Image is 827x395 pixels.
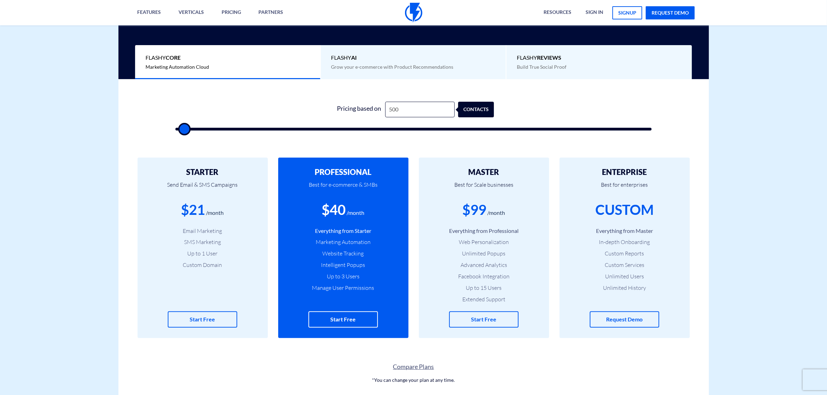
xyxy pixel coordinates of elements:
li: Up to 15 Users [429,284,539,292]
a: request demo [646,6,695,19]
li: Custom Services [570,261,679,269]
li: Intelligent Popups [289,261,398,269]
li: Everything from Master [570,227,679,235]
div: contacts [466,102,502,117]
span: Flashy [517,54,681,62]
a: Request Demo [590,311,659,328]
a: signup [612,6,642,19]
p: Best for Scale businesses [429,176,539,200]
div: Pricing based on [333,102,385,117]
a: Compare Plans [118,362,709,371]
a: Start Free [308,311,378,328]
li: Advanced Analytics [429,261,539,269]
li: Facebook Integration [429,272,539,280]
span: Grow your e-commerce with Product Recommendations [331,64,454,70]
li: SMS Marketing [148,238,257,246]
li: Website Tracking [289,250,398,258]
li: Unlimited Users [570,272,679,280]
b: Core [166,54,181,61]
b: AI [352,54,357,61]
li: Custom Reports [570,250,679,258]
h2: STARTER [148,168,257,176]
b: REVIEWS [537,54,561,61]
li: Unlimited History [570,284,679,292]
span: Marketing Automation Cloud [146,64,209,70]
h2: ENTERPRISE [570,168,679,176]
div: /month [347,209,365,217]
div: $21 [181,200,205,220]
li: Custom Domain [148,261,257,269]
p: Send Email & SMS Campaigns [148,176,257,200]
a: Start Free [449,311,519,328]
li: In-depth Onboarding [570,238,679,246]
h2: PROFESSIONAL [289,168,398,176]
span: Flashy [331,54,496,62]
li: Web Personalization [429,238,539,246]
div: $40 [322,200,346,220]
div: /month [206,209,224,217]
li: Email Marketing [148,227,257,235]
li: Extended Support [429,295,539,303]
div: /month [488,209,505,217]
h2: MASTER [429,168,539,176]
li: Everything from Professional [429,227,539,235]
li: Everything from Starter [289,227,398,235]
li: Unlimited Popups [429,250,539,258]
a: Start Free [168,311,237,328]
p: *You can change your plan at any time. [118,377,709,384]
li: Marketing Automation [289,238,398,246]
p: Best for enterprises [570,176,679,200]
li: Manage User Permissions [289,284,398,292]
div: $99 [463,200,487,220]
p: Best for e-commerce & SMBs [289,176,398,200]
span: Flashy [146,54,310,62]
span: Build True Social Proof [517,64,567,70]
li: Up to 1 User [148,250,257,258]
div: CUSTOM [595,200,654,220]
li: Up to 3 Users [289,272,398,280]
